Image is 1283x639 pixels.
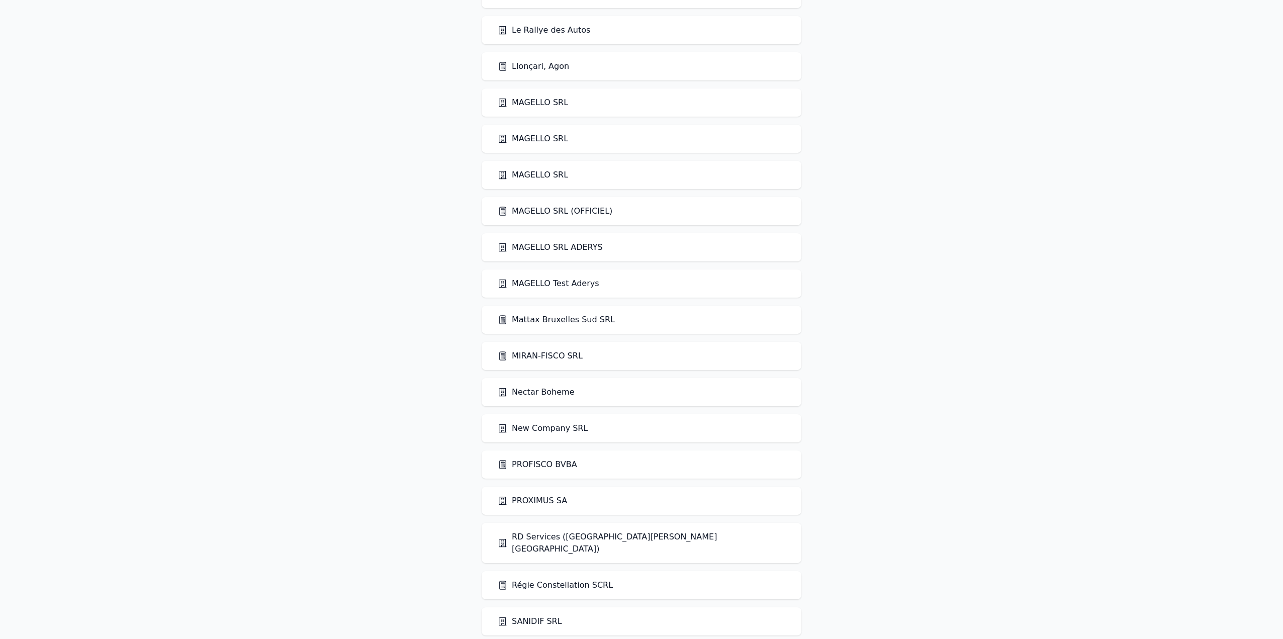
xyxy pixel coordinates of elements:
[498,495,567,507] a: PROXIMUS SA
[498,169,568,181] a: MAGELLO SRL
[498,314,615,326] a: Mattax Bruxelles Sud SRL
[498,97,568,109] a: MAGELLO SRL
[498,531,785,555] a: RD Services ([GEOGRAPHIC_DATA][PERSON_NAME][GEOGRAPHIC_DATA])
[498,24,590,36] a: Le Rallye des Autos
[498,459,577,471] a: PROFISCO BVBA
[498,278,599,290] a: MAGELLO Test Aderys
[498,205,612,217] a: MAGELLO SRL (OFFICIEL)
[498,615,562,627] a: SANIDIF SRL
[498,350,583,362] a: MIRAN-FISCO SRL
[498,133,568,145] a: MAGELLO SRL
[498,579,613,591] a: Régie Constellation SCRL
[498,422,588,434] a: New Company SRL
[498,60,569,72] a: Llonçari, Agon
[498,386,575,398] a: Nectar Boheme
[498,241,603,253] a: MAGELLO SRL ADERYS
